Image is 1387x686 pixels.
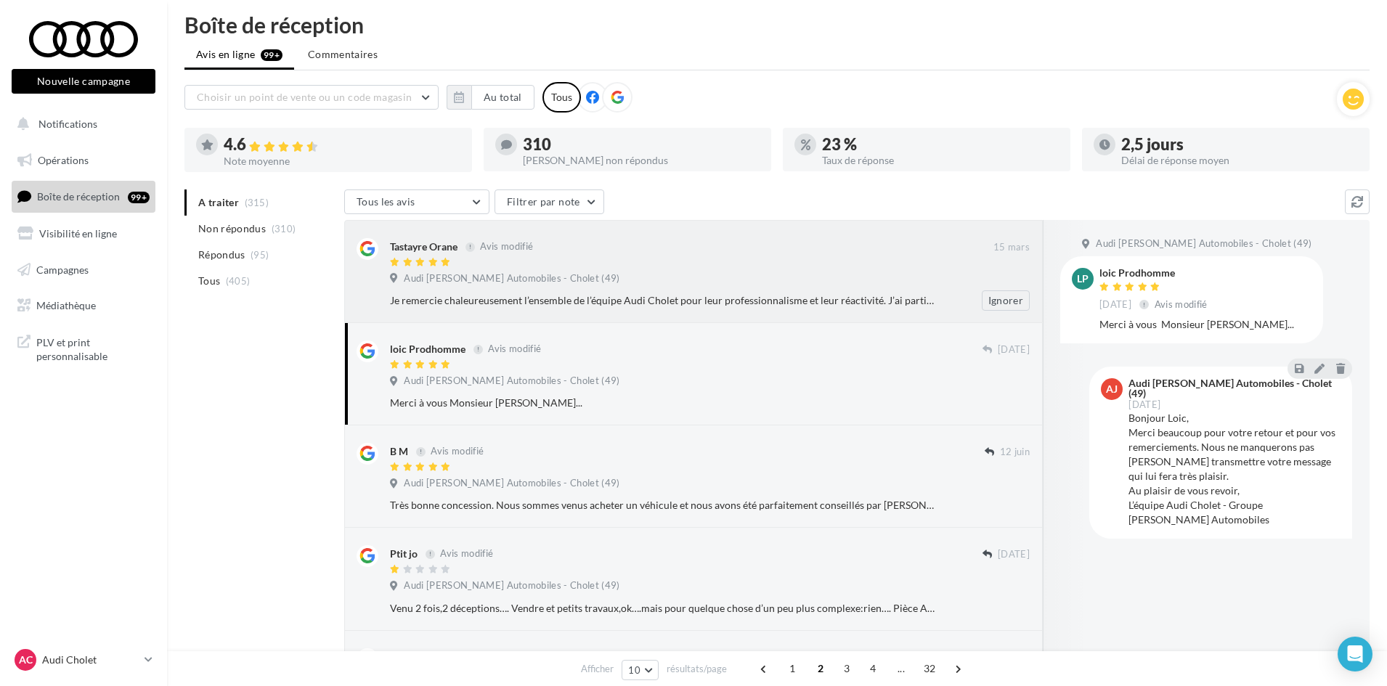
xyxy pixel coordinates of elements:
span: 4 [861,657,884,680]
div: Merci à vous Monsieur [PERSON_NAME]... [1099,317,1311,332]
span: Audi [PERSON_NAME] Automobiles - Cholet (49) [404,375,619,388]
span: AJ [1106,382,1118,396]
div: [PERSON_NAME] non répondus [523,155,760,166]
p: Audi Cholet [42,653,139,667]
button: Filtrer par note [495,189,604,214]
span: 15 mars [993,241,1030,254]
span: Non répondus [198,221,266,236]
div: 99+ [128,192,150,203]
span: Audi [PERSON_NAME] Automobiles - Cholet (49) [404,477,619,490]
a: Visibilité en ligne [9,219,158,249]
div: 2,5 jours [1121,136,1358,152]
span: Avis modifié [1155,298,1208,310]
div: B M [390,444,408,459]
div: Très bonne concession. Nous sommes venus acheter un véhicule et nous avons été parfaitement conse... [390,498,935,513]
div: Venu 2 fois,2 déceptions…. Vendre et petits travaux,ok….mais pour quelque chose d’un peu plus com... [390,601,935,616]
span: ... [890,657,913,680]
span: 32 [918,657,942,680]
span: Répondus [198,248,245,262]
span: Médiathèque [36,299,96,311]
div: loic Prodhomme [1099,268,1211,278]
span: 2 [809,657,832,680]
span: PLV et print personnalisable [36,332,150,364]
div: Audi [PERSON_NAME] Automobiles - Cholet (49) [1128,378,1338,399]
button: Choisir un point de vente ou un code magasin [184,85,439,110]
div: Note moyenne [224,156,460,166]
span: 3 [835,657,858,680]
span: Audi [PERSON_NAME] Automobiles - Cholet (49) [404,579,619,592]
div: Je remercie chaleureusement l’ensemble de l’équipe Audi Cholet pour leur professionnalisme et leu... [390,293,935,308]
div: Taux de réponse [822,155,1059,166]
span: Avis modifié [440,548,493,560]
span: Campagnes [36,263,89,275]
span: résultats/page [667,662,727,676]
span: Visibilité en ligne [39,227,117,240]
a: Campagnes [9,255,158,285]
span: Boîte de réception [37,190,120,203]
span: Avis modifié [480,241,533,253]
div: Ptit jo [390,547,418,561]
span: Tous les avis [357,195,415,208]
div: Tous [542,82,581,113]
button: Tous les avis [344,189,489,214]
span: Choisir un point de vente ou un code magasin [197,91,412,103]
a: Boîte de réception99+ [9,181,158,212]
div: Tastayre Orane [390,240,457,254]
span: 1 [781,657,804,680]
button: 10 [622,660,659,680]
div: loic Prodhomme [390,342,465,356]
div: Boîte de réception [184,14,1370,36]
a: Opérations [9,145,158,176]
span: Commentaires [308,47,378,62]
div: Délai de réponse moyen [1121,155,1358,166]
button: Notifications [9,109,152,139]
span: (95) [251,249,269,261]
a: PLV et print personnalisable [9,327,158,369]
span: Avis modifié [494,650,547,662]
a: Médiathèque [9,290,158,321]
span: [DATE] [1099,298,1131,311]
button: Au total [447,85,534,110]
div: 310 [523,136,760,152]
div: [PERSON_NAME] [390,649,471,663]
div: Bonjour Loic, Merci beaucoup pour votre retour et pour vos remerciements. Nous ne manquerons pas ... [1128,411,1341,527]
span: lP [1077,271,1089,286]
button: Nouvelle campagne [12,69,155,94]
span: Audi [PERSON_NAME] Automobiles - Cholet (49) [1096,237,1311,250]
span: AC [19,653,33,667]
span: Audi [PERSON_NAME] Automobiles - Cholet (49) [404,272,619,285]
span: Opérations [38,154,89,166]
button: Ignorer [982,290,1030,311]
div: 23 % [822,136,1059,152]
div: 4.6 [224,136,460,153]
span: [DATE] [998,548,1030,561]
a: AC Audi Cholet [12,646,155,674]
button: Au total [471,85,534,110]
span: [DATE] [1128,400,1160,409]
span: Afficher [581,662,614,676]
span: (405) [226,275,251,287]
span: 12 juin [1000,446,1030,459]
span: Notifications [38,118,97,130]
span: Avis modifié [488,343,541,355]
span: Avis modifié [431,446,484,457]
div: Merci à vous Monsieur [PERSON_NAME]... [390,396,935,410]
span: [DATE] [998,343,1030,356]
span: 10 [628,664,640,676]
span: (310) [272,223,296,234]
div: Open Intercom Messenger [1338,637,1372,671]
span: Tous [198,274,220,288]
